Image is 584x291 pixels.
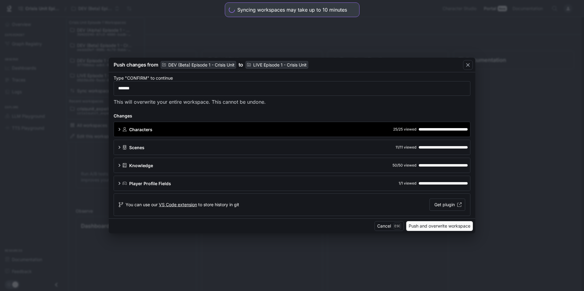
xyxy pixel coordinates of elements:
p: Knowledge [129,162,153,169]
button: Push and overwrite workspace [406,221,473,231]
p: DEV (Beta) Episode 1 - Crisis Unit [168,63,235,67]
p: LIVE Episode 1 - Crisis Unit [253,63,307,67]
span: 11 / 11 viewed [396,144,416,150]
span: 25 / 25 viewed [393,126,416,132]
p: You can use our to store history in git [126,202,239,208]
div: Scenes11/11 viewed [114,140,470,155]
button: CancelEsc [374,221,404,231]
a: Get plugin [429,199,465,211]
p: Push changes from [114,61,158,69]
p: Esc [393,223,401,229]
span: 1 / 1 viewed [399,180,416,186]
p: Syncing workspaces may take up to 10 minutes [237,6,347,13]
p: Scenes [129,144,144,151]
p: Player Profile Fields [129,180,171,187]
p: Changes [114,113,470,119]
p: Type "CONFIRM" to continue [114,75,470,81]
p: Characters [129,126,152,133]
p: to [239,61,243,69]
div: Player Profile Fields1/1 viewed [114,176,470,191]
span: 50 / 50 viewed [392,162,416,168]
div: Knowledge50/50 viewed [114,158,470,173]
p: This will overwrite your entire workspace. This cannot be undone. [114,98,470,106]
div: Characters25/25 viewed [114,122,470,137]
a: VS Code extension [159,202,197,207]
